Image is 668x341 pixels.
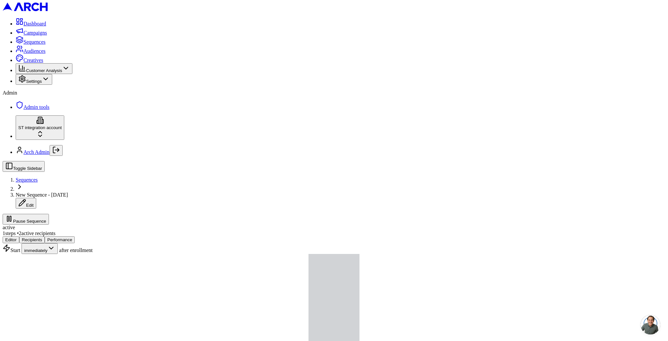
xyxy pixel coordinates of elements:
[16,63,72,74] button: Customer Analysis
[26,68,62,73] span: Customer Analysis
[16,115,64,140] button: ST integration account
[45,236,75,243] button: Performance
[16,39,46,45] a: Sequences
[16,198,36,209] button: Edit
[23,21,46,26] span: Dashboard
[16,177,38,183] a: Sequences
[3,236,19,243] button: Editor
[23,48,46,54] span: Audiences
[22,243,58,254] button: immediately
[16,21,46,26] a: Dashboard
[641,315,660,334] a: Open chat
[18,125,62,130] span: ST integration account
[3,243,665,254] div: Start after enrollment
[3,90,665,96] div: Admin
[16,74,52,85] button: Settings
[50,145,63,156] button: Log out
[19,236,45,243] button: Recipients
[23,30,47,36] span: Campaigns
[16,30,47,36] a: Campaigns
[23,104,50,110] span: Admin tools
[3,230,55,236] span: 1 steps • 2 active recipients
[23,57,43,63] span: Creatives
[16,48,46,54] a: Audiences
[3,161,45,172] button: Toggle Sidebar
[16,57,43,63] a: Creatives
[16,104,50,110] a: Admin tools
[16,192,68,198] span: New Sequence - [DATE]
[26,203,34,208] span: Edit
[23,39,46,45] span: Sequences
[3,177,665,209] nav: breadcrumb
[26,79,42,84] span: Settings
[3,214,49,225] button: Pause Sequence
[13,166,42,171] span: Toggle Sidebar
[3,225,665,230] div: active
[23,149,50,155] a: Arch Admin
